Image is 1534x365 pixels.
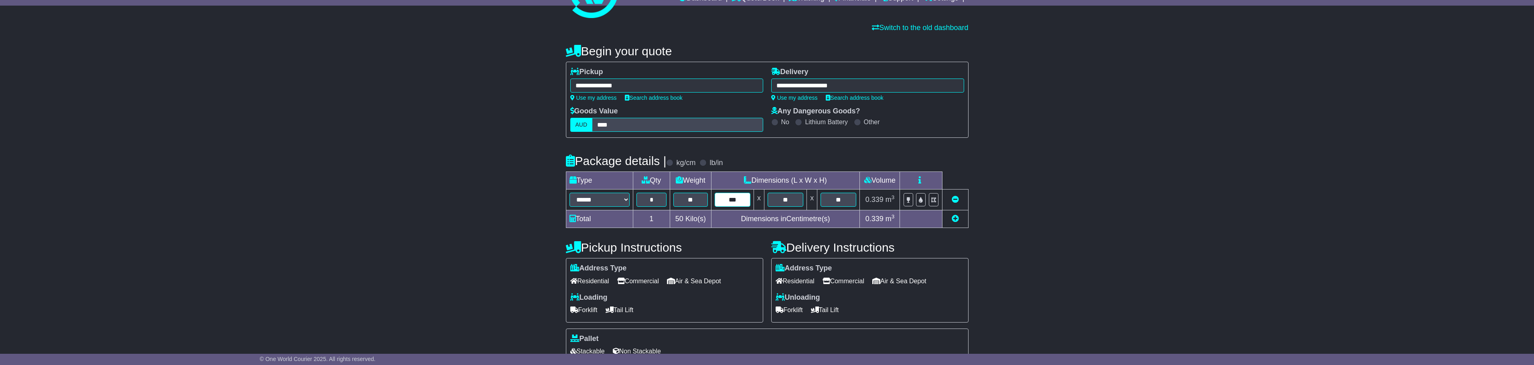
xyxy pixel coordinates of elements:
[771,107,860,116] label: Any Dangerous Goods?
[633,172,670,190] td: Qty
[886,196,895,204] span: m
[781,118,789,126] label: No
[865,215,884,223] span: 0.339
[625,95,683,101] a: Search address book
[805,118,848,126] label: Lithium Battery
[865,196,884,204] span: 0.339
[566,172,633,190] td: Type
[566,210,633,228] td: Total
[675,215,683,223] span: 50
[823,275,864,287] span: Commercial
[711,210,860,228] td: Dimensions in Centimetre(s)
[771,241,969,254] h4: Delivery Instructions
[570,345,605,357] span: Stackable
[570,335,599,343] label: Pallet
[709,159,723,167] label: lb/in
[886,215,895,223] span: m
[566,154,667,167] h4: Package details |
[776,275,815,287] span: Residential
[872,24,968,32] a: Switch to the old dashboard
[570,293,608,302] label: Loading
[676,159,695,167] label: kg/cm
[260,356,376,362] span: © One World Courier 2025. All rights reserved.
[811,304,839,316] span: Tail Lift
[776,304,803,316] span: Forklift
[807,190,817,210] td: x
[776,264,832,273] label: Address Type
[670,210,711,228] td: Kilo(s)
[771,68,809,77] label: Delivery
[711,172,860,190] td: Dimensions (L x W x H)
[952,196,959,204] a: Remove this item
[667,275,721,287] span: Air & Sea Depot
[570,304,598,316] span: Forklift
[570,95,617,101] a: Use my address
[892,214,895,220] sup: 3
[570,107,618,116] label: Goods Value
[860,172,900,190] td: Volume
[566,44,969,58] h4: Begin your quote
[771,95,818,101] a: Use my address
[613,345,661,357] span: Non Stackable
[617,275,659,287] span: Commercial
[670,172,711,190] td: Weight
[754,190,764,210] td: x
[892,194,895,200] sup: 3
[570,118,593,132] label: AUD
[826,95,884,101] a: Search address book
[872,275,926,287] span: Air & Sea Depot
[864,118,880,126] label: Other
[952,215,959,223] a: Add new item
[776,293,820,302] label: Unloading
[606,304,634,316] span: Tail Lift
[570,68,603,77] label: Pickup
[570,275,609,287] span: Residential
[633,210,670,228] td: 1
[566,241,763,254] h4: Pickup Instructions
[570,264,627,273] label: Address Type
